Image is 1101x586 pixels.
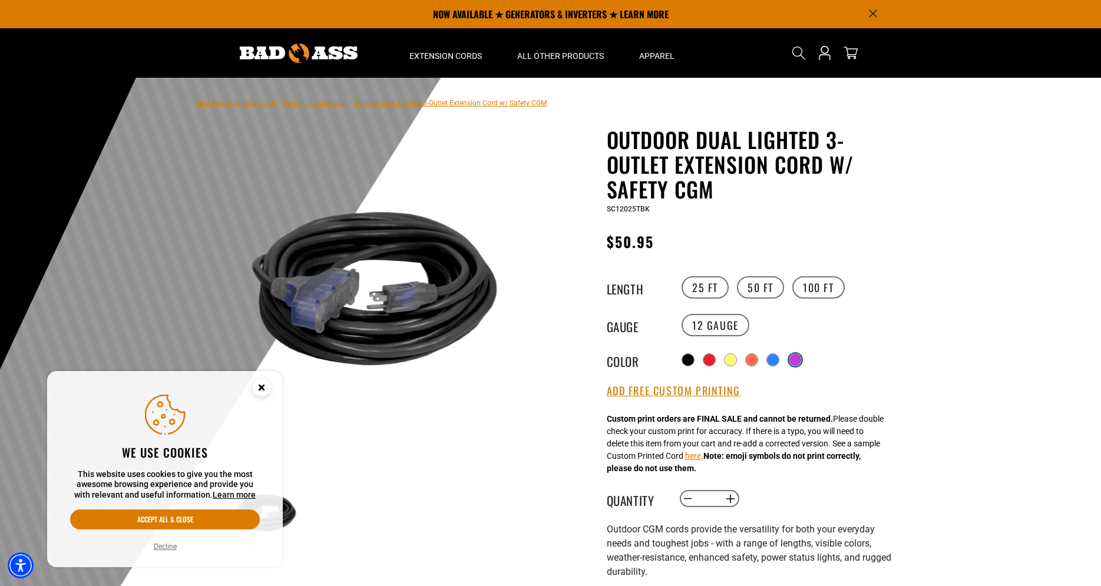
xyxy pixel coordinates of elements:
summary: Extension Cords [392,28,500,78]
a: This website uses cookies to give you the most awesome browsing experience and provide you with r... [213,490,256,499]
aside: Cookie Consent [47,371,283,568]
h1: Outdoor Dual Lighted 3-Outlet Extension Cord w/ Safety CGM [607,127,895,201]
span: Extension Cords [409,51,482,61]
span: Apparel [639,51,675,61]
div: Accessibility Menu [8,552,34,578]
a: Open this option [815,28,834,78]
summary: All Other Products [500,28,621,78]
label: Quantity [607,491,666,506]
summary: Search [789,44,808,62]
button: Close this option [240,371,283,408]
a: Return to Collection [284,99,346,107]
legend: Length [607,280,666,295]
button: Decline [150,541,180,552]
legend: Gauge [607,317,666,333]
h2: We use cookies [70,445,260,460]
button: Add Free Custom Printing [607,385,740,398]
nav: breadcrumbs [197,95,547,110]
button: here [685,450,701,462]
img: Bad Ass Extension Cords [240,44,358,63]
p: This website uses cookies to give you the most awesome browsing experience and provide you with r... [70,469,260,501]
span: Outdoor CGM cords provide the versatility for both your everyday needs and toughest jobs - with a... [607,524,891,577]
img: black [232,157,516,441]
strong: Custom print orders are FINAL SALE and cannot be returned. [607,414,833,423]
span: › [349,99,351,107]
button: Accept all & close [70,509,260,529]
span: $50.95 [607,231,654,252]
strong: Note: emoji symbols do not print correctly, please do not use them. [607,451,861,473]
span: › [279,99,282,107]
span: SC12025TBK [607,205,650,213]
label: 100 FT [792,276,845,299]
span: Outdoor Dual Lighted 3-Outlet Extension Cord w/ Safety CGM [353,99,547,107]
span: All Other Products [517,51,604,61]
summary: Apparel [621,28,692,78]
label: 50 FT [737,276,784,299]
label: 12 Gauge [682,314,749,336]
div: Please double check your custom print for accuracy. If there is a typo, you will need to delete t... [607,413,884,475]
a: Bad Ass Extension Cords [197,99,277,107]
label: 25 FT [682,276,729,299]
legend: Color [607,352,666,368]
a: cart [841,46,860,60]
